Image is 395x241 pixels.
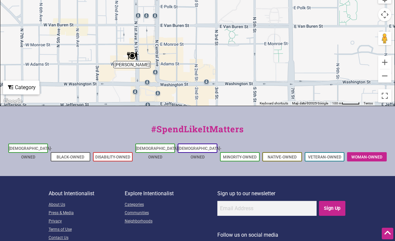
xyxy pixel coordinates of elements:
[319,201,346,216] input: Sign Up
[364,101,373,105] a: Terms (opens in new tab)
[136,146,179,159] a: [DEMOGRAPHIC_DATA]-Owned
[4,81,39,94] div: Category
[223,155,257,159] a: Minority-Owned
[308,155,341,159] a: Veteran-Owned
[49,226,125,234] a: Terms of Use
[178,146,221,159] a: [DEMOGRAPHIC_DATA]-Owned
[378,32,391,45] button: Drag Pegman onto the map to open Street View
[260,101,288,106] button: Keyboard shortcuts
[9,146,52,159] a: [DEMOGRAPHIC_DATA]-Owned
[95,155,130,159] a: Disability-Owned
[378,8,391,21] button: Map camera controls
[378,69,391,83] button: Zoom out
[125,189,217,198] p: Explore Intentionalist
[382,228,393,239] div: Scroll Back to Top
[125,217,217,226] a: Neighborhoods
[377,89,392,103] button: Toggle fullscreen view
[332,101,342,105] span: 100 m
[292,101,328,105] span: Map data ©2025 Google
[2,97,24,106] img: Google
[124,48,140,63] div: Harumi Sushi
[2,97,24,106] a: Open this area in Google Maps (opens a new window)
[49,217,125,226] a: Privacy
[49,189,125,198] p: About Intentionalist
[49,209,125,217] a: Press & Media
[125,201,217,209] a: Categories
[217,201,317,216] input: Email Address
[351,155,382,159] a: Woman-Owned
[378,56,391,69] button: Zoom in
[3,81,39,94] div: Filter by category
[217,189,347,198] p: Sign up to our newsletter
[217,231,347,239] p: Follow us on social media
[330,101,362,106] button: Map Scale: 100 m per 50 pixels
[57,155,84,159] a: Black-Owned
[125,209,217,217] a: Communities
[268,155,297,159] a: Native-Owned
[49,201,125,209] a: About Us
